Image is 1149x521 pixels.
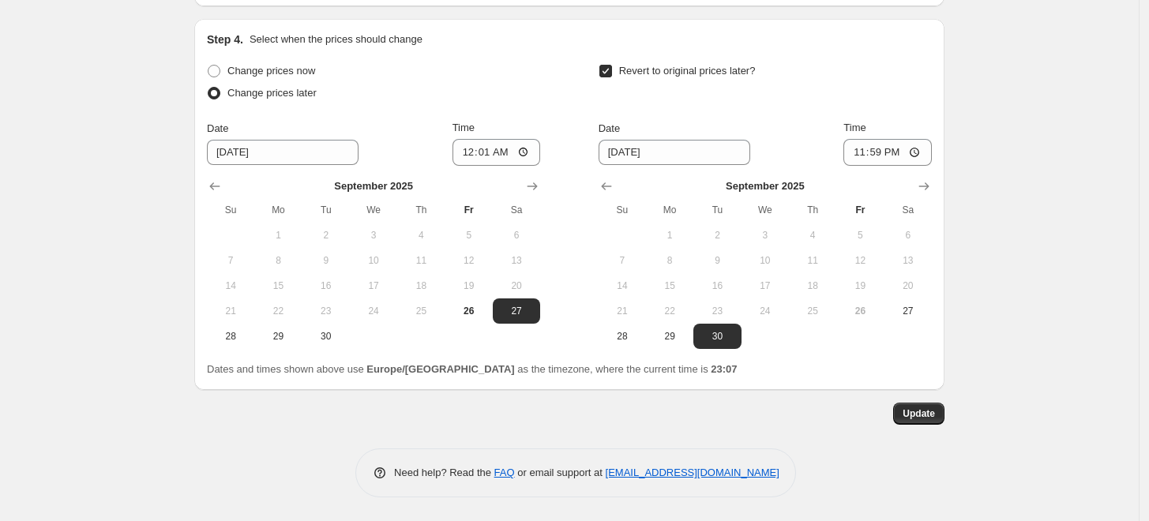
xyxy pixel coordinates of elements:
span: 29 [261,330,295,343]
button: Saturday September 13 2025 [493,248,540,273]
span: 26 [843,305,877,317]
span: Update [903,407,935,420]
button: Thursday September 11 2025 [789,248,836,273]
button: Wednesday September 10 2025 [350,248,397,273]
span: Change prices now [227,65,315,77]
button: Wednesday September 24 2025 [350,298,397,324]
button: Sunday September 14 2025 [207,273,254,298]
span: Tu [700,204,734,216]
button: Sunday September 21 2025 [207,298,254,324]
span: 30 [700,330,734,343]
a: [EMAIL_ADDRESS][DOMAIN_NAME] [606,467,779,478]
button: Saturday September 20 2025 [884,273,932,298]
button: Friday September 19 2025 [445,273,493,298]
span: 24 [356,305,391,317]
th: Thursday [789,197,836,223]
button: Today Friday September 26 2025 [445,298,493,324]
span: 13 [891,254,926,267]
span: 18 [795,279,830,292]
button: Tuesday September 16 2025 [693,273,741,298]
span: 7 [213,254,248,267]
span: 6 [891,229,926,242]
span: 8 [261,254,295,267]
span: Sa [499,204,534,216]
th: Friday [836,197,884,223]
span: 3 [356,229,391,242]
span: Th [795,204,830,216]
button: Monday September 1 2025 [254,223,302,248]
button: Sunday September 7 2025 [599,248,646,273]
button: Monday September 22 2025 [646,298,693,324]
span: 13 [499,254,534,267]
span: 11 [795,254,830,267]
span: Fr [452,204,486,216]
button: Thursday September 4 2025 [789,223,836,248]
span: Mo [261,204,295,216]
span: 27 [891,305,926,317]
button: Wednesday September 10 2025 [742,248,789,273]
span: 19 [452,279,486,292]
button: Tuesday September 30 2025 [693,324,741,349]
button: Monday September 8 2025 [254,248,302,273]
button: Update [893,403,944,425]
button: Friday September 5 2025 [445,223,493,248]
span: 21 [605,305,640,317]
span: 14 [605,279,640,292]
span: 10 [356,254,391,267]
button: Friday September 12 2025 [836,248,884,273]
span: 10 [748,254,783,267]
input: 12:00 [843,139,932,166]
button: Sunday September 14 2025 [599,273,646,298]
th: Sunday [599,197,646,223]
button: Monday September 22 2025 [254,298,302,324]
button: Show next month, October 2025 [913,175,935,197]
b: 23:07 [711,363,737,375]
span: 11 [404,254,438,267]
span: 19 [843,279,877,292]
button: Tuesday September 23 2025 [693,298,741,324]
input: 9/26/2025 [599,140,750,165]
button: Monday September 29 2025 [646,324,693,349]
span: 30 [309,330,344,343]
button: Saturday September 6 2025 [884,223,932,248]
button: Thursday September 25 2025 [789,298,836,324]
button: Thursday September 18 2025 [397,273,445,298]
button: Saturday September 20 2025 [493,273,540,298]
span: We [356,204,391,216]
button: Wednesday September 24 2025 [742,298,789,324]
span: 2 [700,229,734,242]
button: Show next month, October 2025 [521,175,543,197]
button: Sunday September 7 2025 [207,248,254,273]
button: Thursday September 18 2025 [789,273,836,298]
button: Saturday September 6 2025 [493,223,540,248]
button: Sunday September 21 2025 [599,298,646,324]
span: Fr [843,204,877,216]
th: Wednesday [742,197,789,223]
button: Tuesday September 2 2025 [693,223,741,248]
span: Sa [891,204,926,216]
span: 5 [843,229,877,242]
span: 20 [891,279,926,292]
p: Select when the prices should change [250,32,422,47]
span: Date [207,122,228,134]
button: Tuesday September 30 2025 [302,324,350,349]
b: Europe/[GEOGRAPHIC_DATA] [366,363,514,375]
span: 4 [795,229,830,242]
button: Wednesday September 3 2025 [350,223,397,248]
button: Thursday September 4 2025 [397,223,445,248]
button: Sunday September 28 2025 [599,324,646,349]
span: 2 [309,229,344,242]
button: Tuesday September 23 2025 [302,298,350,324]
span: Need help? Read the [394,467,494,478]
button: Saturday September 13 2025 [884,248,932,273]
span: Time [843,122,866,133]
button: Monday September 8 2025 [646,248,693,273]
th: Saturday [884,197,932,223]
button: Tuesday September 2 2025 [302,223,350,248]
button: Monday September 15 2025 [646,273,693,298]
th: Monday [646,197,693,223]
button: Today Friday September 26 2025 [836,298,884,324]
span: Mo [652,204,687,216]
span: Dates and times shown above use as the timezone, where the current time is [207,363,738,375]
span: 27 [499,305,534,317]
